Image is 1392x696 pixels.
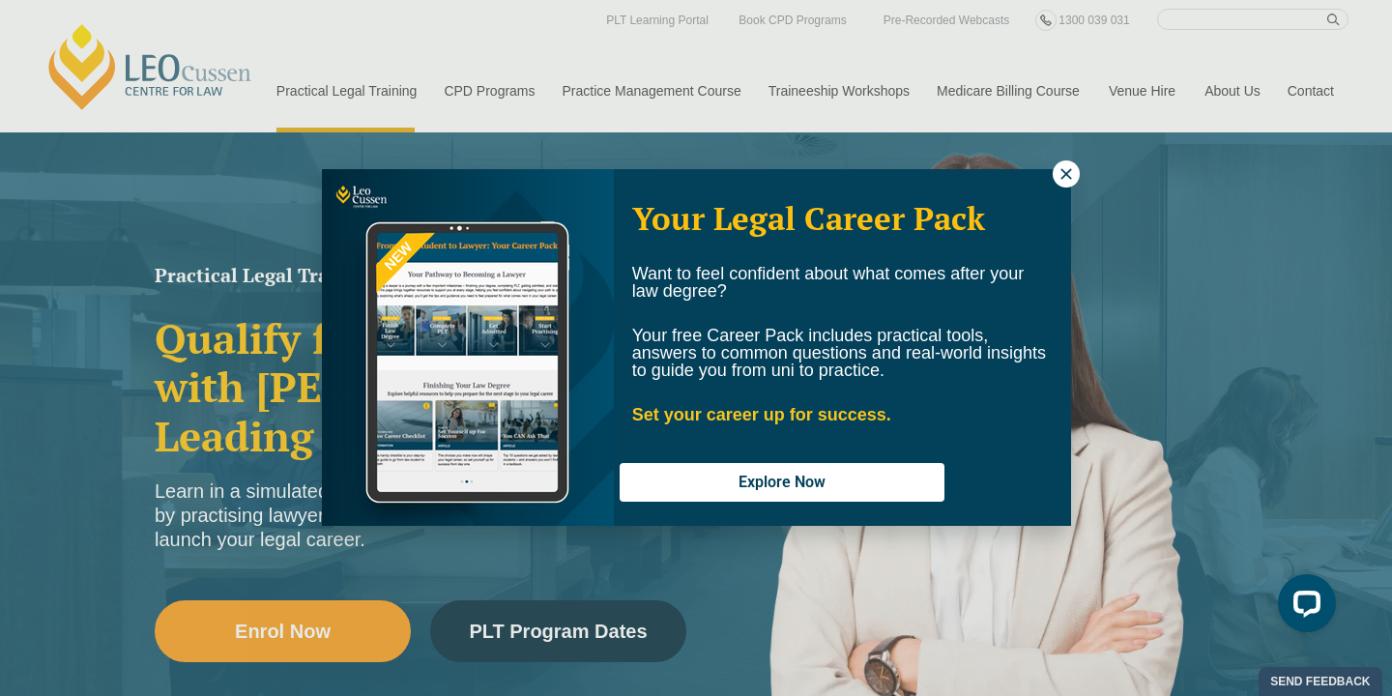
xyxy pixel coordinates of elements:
[632,197,985,239] span: Your Legal Career Pack
[632,326,1046,380] span: Your free Career Pack includes practical tools, answers to common questions and real-world insigh...
[1262,566,1344,648] iframe: LiveChat chat widget
[322,169,614,526] img: Woman in yellow blouse holding folders looking to the right and smiling
[1053,160,1080,188] button: Close
[632,405,891,424] strong: Set your career up for success.
[620,463,944,502] button: Explore Now
[632,264,1025,301] span: Want to feel confident about what comes after your law degree?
